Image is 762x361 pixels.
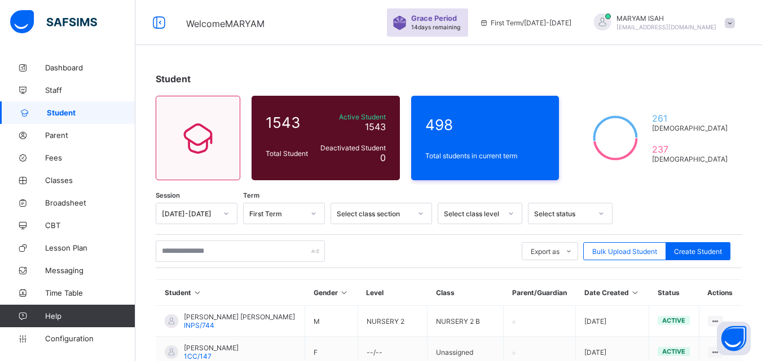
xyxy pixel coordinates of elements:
[45,288,135,297] span: Time Table
[184,352,212,360] span: 1CC/147
[45,198,135,207] span: Broadsheet
[504,280,576,306] th: Parent/Guardian
[340,288,349,297] i: Sort in Ascending Order
[358,280,428,306] th: Level
[266,114,312,131] span: 1543
[662,347,685,355] span: active
[425,116,545,133] span: 498
[45,176,135,185] span: Classes
[652,124,728,132] span: [DEMOGRAPHIC_DATA]
[45,153,135,162] span: Fees
[428,280,504,306] th: Class
[45,266,135,275] span: Messaging
[318,113,386,121] span: Active Student
[45,311,135,320] span: Help
[411,24,460,30] span: 14 days remaining
[184,321,214,329] span: INPS/744
[652,144,728,155] span: 237
[10,10,97,34] img: safsims
[583,14,741,32] div: MARYAMISAH
[444,210,501,218] div: Select class level
[45,86,135,95] span: Staff
[717,322,751,355] button: Open asap
[425,151,545,160] span: Total students in current term
[393,16,407,30] img: sticker-purple.71386a28dfed39d6af7621340158ba97.svg
[184,313,295,321] span: [PERSON_NAME] [PERSON_NAME]
[193,288,202,297] i: Sort in Ascending Order
[156,73,191,84] span: Student
[411,14,457,23] span: Grace Period
[649,280,699,306] th: Status
[531,247,560,256] span: Export as
[699,280,742,306] th: Actions
[263,146,315,161] div: Total Student
[652,113,728,124] span: 261
[428,306,504,337] td: NURSERY 2 B
[631,288,640,297] i: Sort in Ascending Order
[318,144,386,152] span: Deactivated Student
[156,191,180,199] span: Session
[652,155,728,163] span: [DEMOGRAPHIC_DATA]
[45,63,135,72] span: Dashboard
[662,317,685,324] span: active
[186,18,265,29] span: Welcome MARYAM
[243,191,259,199] span: Term
[592,247,657,256] span: Bulk Upload Student
[45,131,135,140] span: Parent
[616,14,716,23] span: MARYAM ISAH
[358,306,428,337] td: NURSERY 2
[305,306,358,337] td: M
[184,344,239,352] span: [PERSON_NAME]
[45,221,135,230] span: CBT
[616,24,716,30] span: [EMAIL_ADDRESS][DOMAIN_NAME]
[674,247,722,256] span: Create Student
[337,210,411,218] div: Select class section
[576,306,649,337] td: [DATE]
[365,121,386,132] span: 1543
[162,210,217,218] div: [DATE]-[DATE]
[479,19,571,27] span: session/term information
[380,152,386,163] span: 0
[305,280,358,306] th: Gender
[45,243,135,252] span: Lesson Plan
[45,334,135,343] span: Configuration
[47,108,135,117] span: Student
[249,210,304,218] div: First Term
[156,280,305,306] th: Student
[534,210,592,218] div: Select status
[576,280,649,306] th: Date Created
